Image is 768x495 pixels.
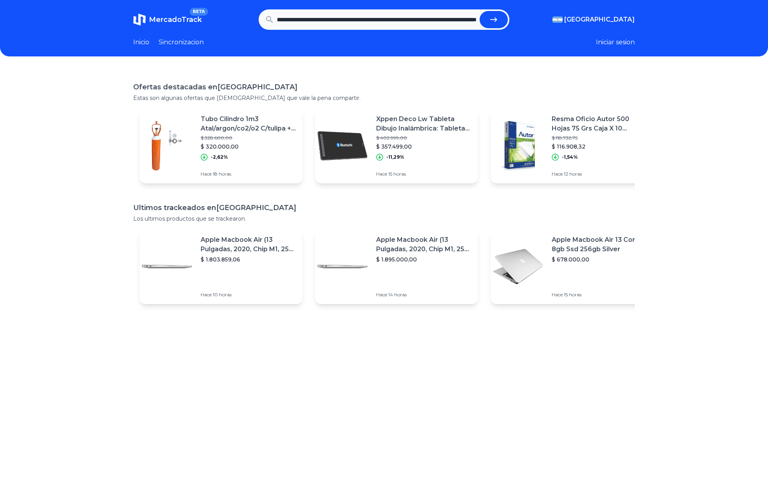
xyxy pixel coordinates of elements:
a: Featured imageApple Macbook Air 13 Core I5 8gb Ssd 256gb Silver$ 678.000,00Hace 15 horas [491,229,654,304]
p: $ 357.499,00 [376,143,472,150]
img: Featured image [315,239,370,294]
h1: Ultimos trackeados en [GEOGRAPHIC_DATA] [133,202,635,213]
a: Sincronizacion [159,38,204,47]
a: Featured imageXppen Deco Lw Tableta Dibujo Inalámbrica: Tableta Gráfica$ 402.999,00$ 357.499,00-1... [315,108,478,183]
p: Hace 15 horas [376,171,472,177]
a: Featured imageResma Oficio Autor 500 Hojas 75 Grs Caja X 10 Unidades$ 118.732,75$ 116.908,32-1,54... [491,108,654,183]
p: Tubo Cilindro 1m3 Atal/argon/co2/o2 C/tulipa + Regulador [201,114,296,133]
img: Featured image [139,239,194,294]
p: $ 116.908,32 [552,143,647,150]
img: Featured image [491,239,545,294]
button: [GEOGRAPHIC_DATA] [552,15,635,24]
a: Featured imageTubo Cilindro 1m3 Atal/argon/co2/o2 C/tulipa + Regulador$ 328.600,00$ 320.000,00-2,... [139,108,302,183]
h1: Ofertas destacadas en [GEOGRAPHIC_DATA] [133,82,635,92]
p: -11,29% [386,154,404,160]
p: $ 1.803.859,06 [201,256,296,263]
p: Apple Macbook Air (13 Pulgadas, 2020, Chip M1, 256 Gb De Ssd, 8 Gb De Ram) - Plata [201,235,296,254]
img: Featured image [491,118,545,173]
img: Argentina [552,16,563,23]
a: MercadoTrackBETA [133,13,202,26]
p: Xppen Deco Lw Tableta Dibujo Inalámbrica: Tableta Gráfica [376,114,472,133]
span: [GEOGRAPHIC_DATA] [564,15,635,24]
p: Estas son algunas ofertas que [DEMOGRAPHIC_DATA] que vale la pena compartir. [133,94,635,102]
p: Apple Macbook Air (13 Pulgadas, 2020, Chip M1, 256 Gb De Ssd, 8 Gb De Ram) - Plata [376,235,472,254]
p: Hace 18 horas [201,171,296,177]
p: Hace 15 horas [552,292,647,298]
img: Featured image [315,118,370,173]
p: Hace 10 horas [201,292,296,298]
p: $ 118.732,75 [552,135,647,141]
img: Featured image [139,118,194,173]
p: Hace 12 horas [552,171,647,177]
p: -1,54% [562,154,578,160]
a: Featured imageApple Macbook Air (13 Pulgadas, 2020, Chip M1, 256 Gb De Ssd, 8 Gb De Ram) - Plata$... [139,229,302,304]
a: Inicio [133,38,149,47]
a: Featured imageApple Macbook Air (13 Pulgadas, 2020, Chip M1, 256 Gb De Ssd, 8 Gb De Ram) - Plata$... [315,229,478,304]
button: Iniciar sesion [596,38,635,47]
p: $ 402.999,00 [376,135,472,141]
p: Hace 14 horas [376,292,472,298]
img: MercadoTrack [133,13,146,26]
p: $ 320.000,00 [201,143,296,150]
span: BETA [190,8,208,16]
p: Resma Oficio Autor 500 Hojas 75 Grs Caja X 10 Unidades [552,114,647,133]
p: $ 328.600,00 [201,135,296,141]
p: Los ultimos productos que se trackearon. [133,215,635,223]
p: $ 1.895.000,00 [376,256,472,263]
p: Apple Macbook Air 13 Core I5 8gb Ssd 256gb Silver [552,235,647,254]
p: $ 678.000,00 [552,256,647,263]
span: MercadoTrack [149,15,202,24]
p: -2,62% [211,154,228,160]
